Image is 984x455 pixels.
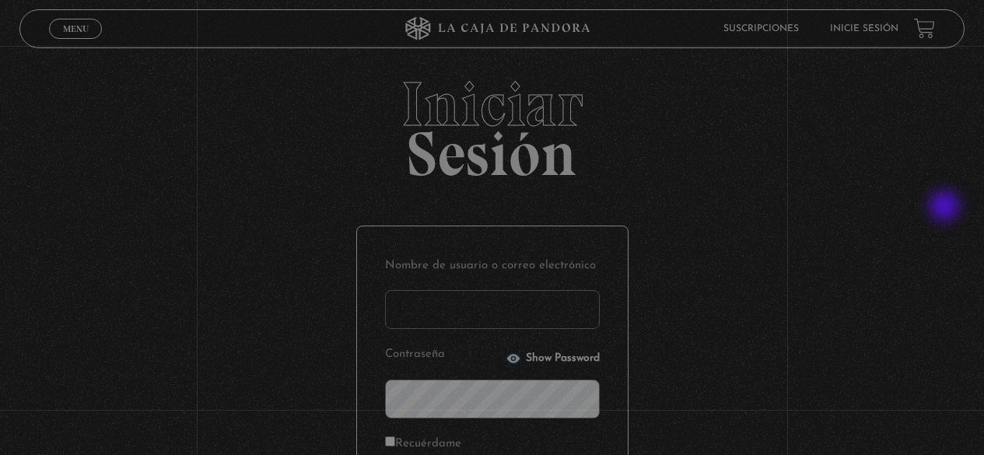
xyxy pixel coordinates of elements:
h2: Sesión [19,73,964,173]
span: Menu [63,24,89,33]
button: Show Password [506,351,600,366]
span: Iniciar [19,73,964,135]
label: Nombre de usuario o correo electrónico [385,254,600,278]
a: Suscripciones [723,24,799,33]
label: Contraseña [385,343,501,367]
a: Inicie sesión [830,24,898,33]
input: Recuérdame [385,436,395,446]
span: Cerrar [58,37,94,47]
span: Show Password [526,353,600,364]
a: View your shopping cart [914,18,935,39]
